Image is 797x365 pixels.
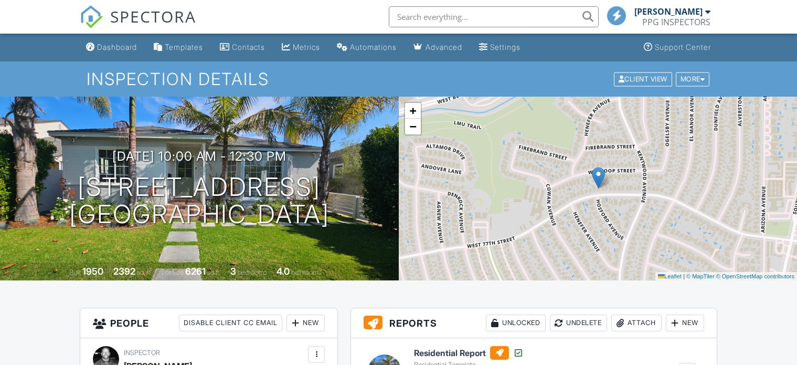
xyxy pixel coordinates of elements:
[124,349,160,357] span: Inspector
[405,103,421,119] a: Zoom in
[350,43,397,51] div: Automations
[414,346,524,360] h6: Residential Report
[278,38,324,57] a: Metrics
[80,308,337,338] h3: People
[97,43,137,51] div: Dashboard
[230,266,236,277] div: 3
[165,43,203,51] div: Templates
[614,72,672,86] div: Client View
[82,38,141,57] a: Dashboard
[426,43,462,51] div: Advanced
[613,75,675,82] a: Client View
[232,43,265,51] div: Contacts
[137,268,152,276] span: sq. ft.
[592,167,605,189] img: Marker
[80,14,196,36] a: SPECTORA
[658,273,682,279] a: Leaflet
[293,43,320,51] div: Metrics
[666,315,704,331] div: New
[486,315,546,331] div: Unlocked
[611,315,662,331] div: Attach
[676,72,710,86] div: More
[291,268,321,276] span: bathrooms
[69,173,330,229] h1: [STREET_ADDRESS] [GEOGRAPHIC_DATA]
[216,38,269,57] a: Contacts
[655,43,711,51] div: Support Center
[80,5,103,28] img: The Best Home Inspection Software - Spectora
[238,268,267,276] span: bedrooms
[683,273,685,279] span: |
[69,268,81,276] span: Built
[277,266,290,277] div: 4.0
[634,6,703,17] div: [PERSON_NAME]
[333,38,401,57] a: Automations (Basic)
[642,17,710,27] div: PPG INSPECTORS
[640,38,715,57] a: Support Center
[286,315,325,331] div: New
[351,308,717,338] h3: Reports
[490,43,520,51] div: Settings
[409,104,416,117] span: +
[475,38,525,57] a: Settings
[179,315,282,331] div: Disable Client CC Email
[185,266,206,277] div: 6261
[550,315,607,331] div: Undelete
[162,268,184,276] span: Lot Size
[409,120,416,133] span: −
[207,268,220,276] span: sq.ft.
[716,273,794,279] a: © OpenStreetMap contributors
[82,266,103,277] div: 1950
[686,273,715,279] a: © MapTiler
[110,5,196,27] span: SPECTORA
[113,266,135,277] div: 2392
[112,149,286,163] h3: [DATE] 10:00 am - 12:30 pm
[389,6,599,27] input: Search everything...
[87,70,711,88] h1: Inspection Details
[409,38,466,57] a: Advanced
[405,119,421,134] a: Zoom out
[150,38,207,57] a: Templates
